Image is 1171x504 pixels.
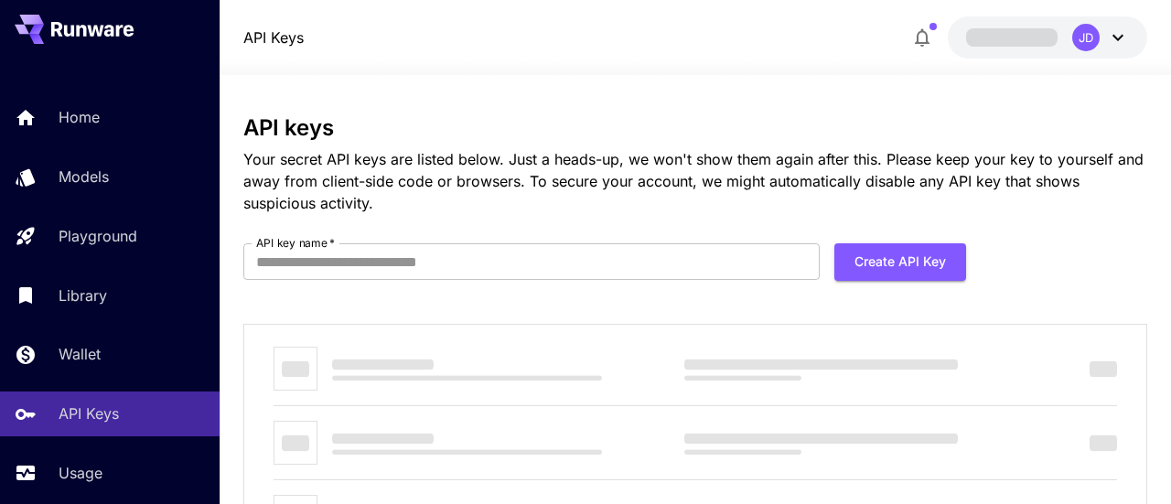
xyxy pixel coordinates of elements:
button: Create API Key [834,243,966,281]
p: Playground [59,225,137,247]
h3: API keys [243,115,1147,141]
p: Wallet [59,343,101,365]
p: Library [59,284,107,306]
button: JD [948,16,1147,59]
p: API Keys [59,402,119,424]
p: Models [59,166,109,188]
label: API key name [256,235,335,251]
nav: breadcrumb [243,27,304,48]
p: Your secret API keys are listed below. Just a heads-up, we won't show them again after this. Plea... [243,148,1147,214]
div: JD [1072,24,1100,51]
p: Usage [59,462,102,484]
p: Home [59,106,100,128]
a: API Keys [243,27,304,48]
